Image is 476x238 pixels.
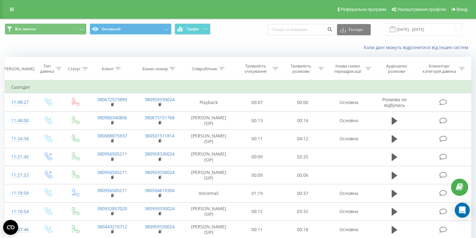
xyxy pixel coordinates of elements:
div: 11:48:27 [11,96,28,108]
div: 11:24:34 [11,133,28,145]
button: Експорт [337,24,371,35]
input: Пошук за номером [268,24,334,35]
a: 380501511814 [145,133,175,139]
div: Аудіозапис розмови [378,63,415,74]
td: 00:16 [280,112,325,130]
a: 380672573899 [97,97,127,102]
button: Все звонки [5,23,87,35]
div: Тривалість розмови [285,63,317,74]
span: Графік [187,27,199,31]
a: 380959330024 [145,151,175,157]
a: 380959330024 [145,224,175,230]
span: Все звонки [15,27,36,32]
td: 01:19 [234,184,280,202]
div: 11:07:46 [11,224,28,236]
a: 380504619304 [145,187,175,193]
div: Статус [68,66,81,72]
button: Open CMP widget [3,220,18,235]
td: 00:00 [280,93,325,112]
td: Playback [183,93,234,112]
a: Коли дані можуть відрізнятися вiд інших систем [364,44,471,50]
a: 380956505211 [97,169,127,175]
a: 380959330024 [145,206,175,211]
a: 380980340806 [97,115,127,121]
span: Розмова не відбулась [382,97,407,108]
span: Вихід [457,7,468,12]
span: Налаштування профілю [397,7,446,12]
td: Voicemail [183,184,234,202]
td: [PERSON_NAME] (SIP) [183,130,234,148]
td: [PERSON_NAME] (SIP) [183,148,234,166]
a: 380673151768 [145,115,175,121]
div: Тривалість очікування [240,63,271,74]
div: 11:18:54 [11,187,28,199]
div: Тип дзвінка [40,63,54,74]
a: 380956505211 [97,187,127,193]
div: Бізнес номер [142,66,168,72]
td: [PERSON_NAME] (SIP) [183,166,234,184]
div: Open Intercom Messenger [455,203,470,218]
a: 380959330024 [145,97,175,102]
button: Основний [90,23,171,35]
a: 380959330024 [145,169,175,175]
div: 11:21:40 [11,151,28,163]
td: 02:25 [280,148,325,166]
div: Назва схеми переадресації [331,63,364,74]
td: Основна [325,112,373,130]
td: [PERSON_NAME] (SIP) [183,112,234,130]
td: 00:11 [234,130,280,148]
td: Основна [325,184,373,202]
a: 380956505211 [97,151,127,157]
td: 00:37 [280,184,325,202]
td: 03:32 [280,202,325,221]
div: 11:21:22 [11,169,28,181]
div: Співробітник [192,66,217,72]
td: Основна [325,130,373,148]
div: [PERSON_NAME] [3,66,34,72]
a: 380443210712 [97,224,127,230]
td: 00:06 [280,166,325,184]
div: Клієнт [102,66,114,72]
div: 11:16:54 [11,206,28,218]
div: Коментар/категорія дзвінка [421,63,458,74]
td: 04:12 [280,130,325,148]
a: 380932857020 [97,206,127,211]
td: Сьогодні [5,81,471,93]
td: 00:09 [234,166,280,184]
td: [PERSON_NAME] (SIP) [183,202,234,221]
td: 00:09 [234,148,280,166]
td: Основна [325,202,373,221]
td: 00:13 [234,112,280,130]
button: Графік [175,23,211,35]
td: Основна [325,93,373,112]
div: 11:48:00 [11,115,28,127]
a: 380688875937 [97,133,127,139]
span: Реферальна програма [341,7,387,12]
td: 00:07 [234,93,280,112]
td: 00:12 [234,202,280,221]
